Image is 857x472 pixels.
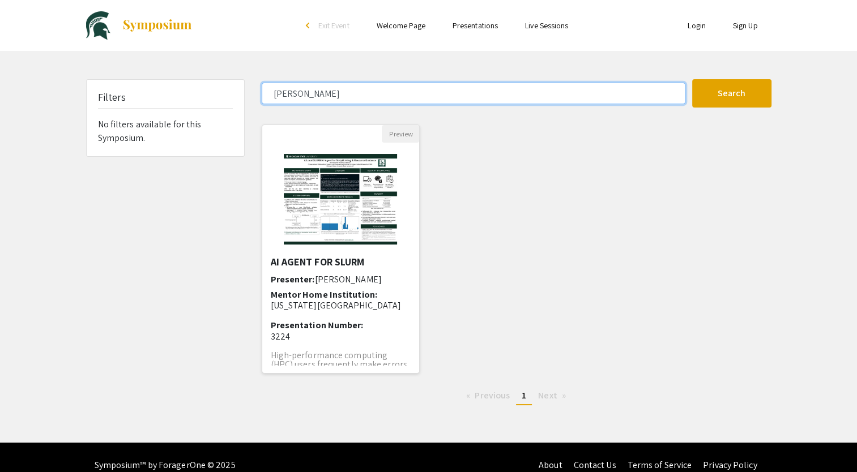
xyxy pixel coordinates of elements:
[86,11,110,40] img: Mid-Michigan Symposium for Undergraduate Research Experiences 2025
[271,300,411,311] p: [US_STATE][GEOGRAPHIC_DATA]
[262,387,771,405] ul: Pagination
[573,459,616,471] a: Contact Us
[475,389,510,401] span: Previous
[703,459,757,471] a: Privacy Policy
[122,19,193,32] img: Symposium by ForagerOne
[272,143,408,256] img: <p><span style="color: rgb(0, 0, 0);">AI AGENT FOR SLURM</span></p>
[271,331,411,342] p: 3224
[692,79,771,108] button: Search
[271,289,377,301] span: Mentor Home Institution:
[262,125,420,374] div: Open Presentation <p><span style="color: rgb(0, 0, 0);">AI AGENT FOR SLURM</span></p>
[733,20,758,31] a: Sign Up
[306,22,313,29] div: arrow_back_ios
[98,91,126,104] h5: Filters
[271,319,364,331] span: Presentation Number:
[382,125,419,143] button: Preview
[86,11,193,40] a: Mid-Michigan Symposium for Undergraduate Research Experiences 2025
[262,83,685,104] input: Search Keyword(s) Or Author(s)
[271,256,411,268] h5: AI AGENT FOR SLURM
[538,389,557,401] span: Next
[87,80,244,156] div: No filters available for this Symposium.
[688,20,706,31] a: Login
[315,273,382,285] span: [PERSON_NAME]
[525,20,568,31] a: Live Sessions
[271,351,411,387] p: High-performance computing (HPC) users frequently make errors when writing batch job submission s...
[522,389,526,401] span: 1
[453,20,498,31] a: Presentations
[627,459,692,471] a: Terms of Service
[377,20,425,31] a: Welcome Page
[318,20,349,31] span: Exit Event
[809,421,849,464] iframe: Chat
[539,459,562,471] a: About
[271,274,411,285] h6: Presenter:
